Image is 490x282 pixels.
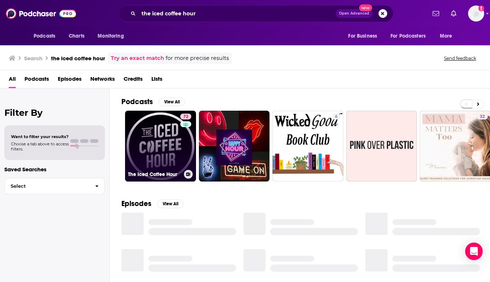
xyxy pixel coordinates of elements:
[4,166,105,173] p: Saved Searches
[4,178,105,194] button: Select
[343,29,386,43] button: open menu
[111,54,164,62] a: Try an exact match
[98,31,124,41] span: Monitoring
[339,12,369,15] span: Open Advanced
[386,29,436,43] button: open menu
[442,55,478,61] button: Send feedback
[435,29,461,43] button: open menu
[93,29,133,43] button: open menu
[4,107,105,118] h2: Filter By
[125,111,196,182] a: 72The Iced Coffee Hour
[121,199,151,208] h2: Episodes
[272,111,343,182] a: 6
[448,7,459,20] a: Show notifications dropdown
[139,8,336,19] input: Search podcasts, credits, & more...
[24,55,42,62] h3: Search
[124,73,143,88] a: Credits
[359,4,372,11] span: New
[180,114,191,119] a: 72
[480,113,485,121] span: 32
[34,31,55,41] span: Podcasts
[90,73,115,88] a: Networks
[9,73,16,88] a: All
[335,113,338,121] span: 6
[183,113,188,121] span: 72
[69,31,84,41] span: Charts
[121,97,153,106] h2: Podcasts
[332,114,340,119] a: 6
[465,243,483,260] div: Open Intercom Messenger
[440,31,452,41] span: More
[64,29,89,43] a: Charts
[468,5,484,22] img: User Profile
[468,5,484,22] button: Show profile menu
[118,5,393,22] div: Search podcasts, credits, & more...
[159,98,185,106] button: View All
[29,29,65,43] button: open menu
[6,7,76,20] img: Podchaser - Follow, Share and Rate Podcasts
[121,97,185,106] a: PodcastsView All
[478,5,484,11] svg: Add a profile image
[391,31,426,41] span: For Podcasters
[5,184,89,188] span: Select
[11,141,69,152] span: Choose a tab above to access filters.
[128,171,181,178] h3: The Iced Coffee Hour
[166,54,229,62] span: for more precise results
[121,199,184,208] a: EpisodesView All
[157,199,184,208] button: View All
[24,73,49,88] a: Podcasts
[477,114,488,119] a: 32
[430,7,442,20] a: Show notifications dropdown
[51,55,105,62] h3: the iced coffee hour
[151,73,162,88] a: Lists
[336,9,373,18] button: Open AdvancedNew
[348,31,377,41] span: For Business
[468,5,484,22] span: Logged in as HughE
[58,73,82,88] a: Episodes
[11,134,69,139] span: Want to filter your results?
